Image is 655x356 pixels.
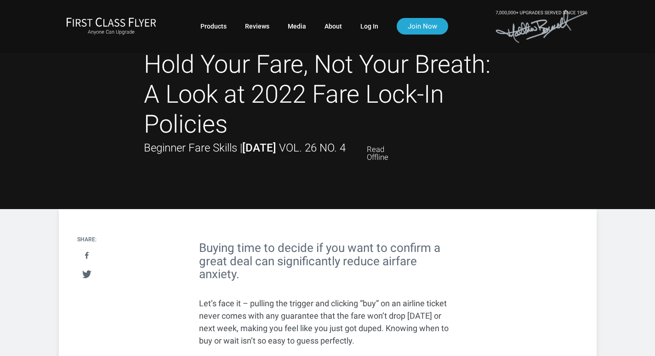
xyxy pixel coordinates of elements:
[360,18,378,35] a: Log In
[144,50,512,139] h1: Hold Your Fare, Not Your Breath: A Look at 2022 Fare Lock-In Policies
[66,17,156,35] a: First Class FlyerAnyone Can Upgrade
[245,18,269,35] a: Reviews
[288,18,306,35] a: Media
[242,141,276,154] strong: [DATE]
[353,146,396,161] a: Read Offline
[397,18,448,35] a: Join Now
[77,266,96,283] a: Tweet
[77,237,97,243] h4: Share:
[66,29,156,35] small: Anyone Can Upgrade
[279,141,346,154] span: Vol. 26 No. 4
[199,241,456,281] h2: Buying time to decide if you want to confirm a great deal can significantly reduce airfare anxiety.
[325,18,342,35] a: About
[199,297,456,347] p: Let’s face it – pulling the trigger and clicking “buy” on an airline ticket never comes with any ...
[200,18,227,35] a: Products
[144,139,396,159] div: Beginner Fare Skills |
[77,247,96,264] a: Share
[66,17,156,27] img: First Class Flyer
[367,146,396,161] span: Read Offline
